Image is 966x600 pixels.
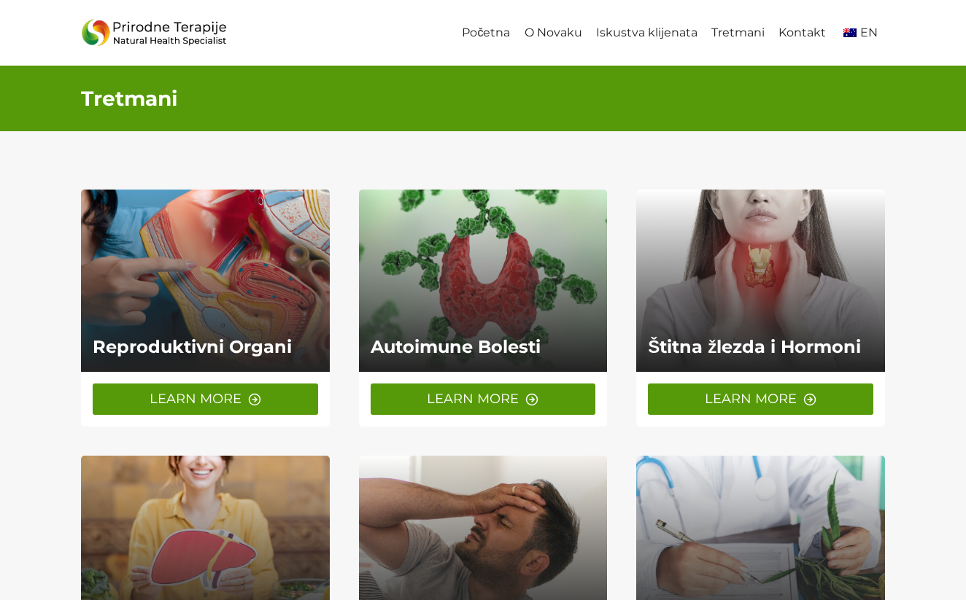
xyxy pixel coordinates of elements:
[81,83,885,114] h2: Tretmani
[705,389,797,410] span: LEARN MORE
[648,383,873,415] a: LEARN MORE
[455,17,885,50] nav: Primary Navigation
[517,17,589,50] a: O Novaku
[81,15,227,51] img: Prirodne Terapije
[704,17,771,50] a: Tretmani
[93,383,318,415] a: LEARN MORE
[427,389,519,410] span: LEARN MORE
[589,17,704,50] a: Iskustva klijenata
[843,28,857,37] img: English
[455,17,517,50] a: Početna
[772,17,833,50] a: Kontakt
[860,26,878,39] span: EN
[150,389,241,410] span: LEARN MORE
[371,383,596,415] a: LEARN MORE
[833,17,885,50] a: en_AUEN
